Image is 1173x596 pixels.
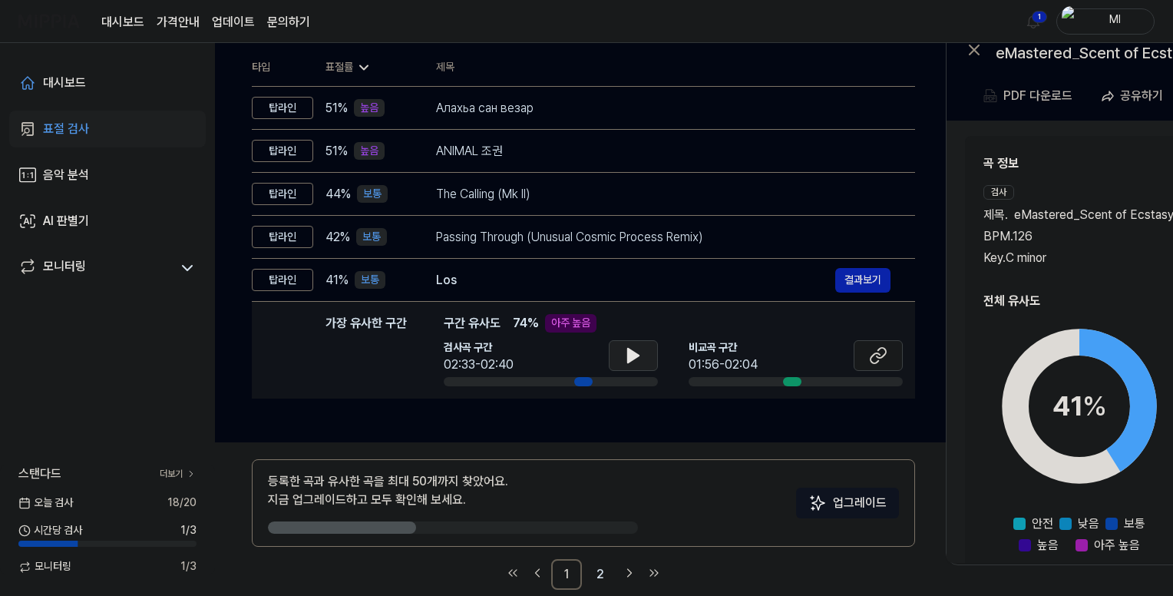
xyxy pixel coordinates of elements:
[325,271,349,290] span: 41 %
[1021,9,1046,34] button: 알림1
[689,356,758,374] div: 01:56-02:04
[18,465,61,483] span: 스탠다드
[983,89,997,103] img: PDF Download
[212,13,255,31] a: 업데이트
[157,13,200,31] button: 가격안내
[796,501,899,515] a: Sparkles업그레이드
[689,340,758,356] span: 비교곡 구간
[43,257,86,279] div: 모니터링
[502,562,524,584] a: Go to first page
[1085,12,1145,29] div: Ml
[983,206,1008,224] span: 제목 .
[619,562,640,584] a: Go to next page
[9,203,206,240] a: AI 판별기
[180,559,197,574] span: 1 / 3
[1032,515,1053,533] span: 안전
[796,488,899,518] button: 업그레이드
[9,157,206,194] a: 음악 분석
[325,314,407,386] div: 가장 유사한 구간
[252,49,313,87] th: 타입
[808,494,827,512] img: Sparkles
[325,142,348,161] span: 51 %
[325,99,348,118] span: 51 %
[444,340,514,356] span: 검사곡 구간
[18,257,172,279] a: 모니터링
[1094,536,1140,555] span: 아주 높음
[252,97,313,120] div: 탑라인
[1032,11,1047,23] div: 1
[1062,6,1080,37] img: profile
[18,495,73,511] span: 오늘 검사
[980,81,1076,111] button: PDF 다운로드
[527,562,548,584] a: Go to previous page
[325,60,411,75] div: 표절률
[545,314,596,333] div: 아주 높음
[267,13,310,31] a: 문의하기
[357,185,388,204] div: 보통
[167,495,197,511] span: 18 / 20
[356,228,387,247] div: 보통
[354,99,385,118] div: 높음
[252,269,313,292] div: 탑라인
[325,185,351,204] span: 44 %
[180,523,197,538] span: 1 / 3
[43,212,89,230] div: AI 판별기
[325,228,350,247] span: 42 %
[252,183,313,206] div: 탑라인
[444,314,501,333] span: 구간 유사도
[43,166,89,184] div: 음악 분석
[18,559,71,574] span: 모니터링
[160,468,197,481] a: 더보기
[9,65,206,101] a: 대시보드
[1082,389,1107,422] span: %
[436,271,835,290] div: Los
[1037,536,1059,555] span: 높음
[43,120,89,138] div: 표절 검사
[268,472,508,509] div: 등록한 곡과 유사한 곡을 최대 50개까지 찾았어요. 지금 업그레이드하고 모두 확인해 보세요.
[43,74,86,92] div: 대시보드
[101,13,144,31] a: 대시보드
[436,99,890,118] div: Алахьа сан везар
[585,559,616,590] a: 2
[355,271,385,290] div: 보통
[1003,86,1072,106] div: PDF 다운로드
[18,523,82,538] span: 시간당 검사
[252,226,313,249] div: 탑라인
[1024,12,1042,31] img: 알림
[1078,515,1099,533] span: 낮음
[9,111,206,147] a: 표절 검사
[444,356,514,374] div: 02:33-02:40
[983,185,1014,200] div: 검사
[436,185,890,204] div: The Calling (Mk II)
[1052,386,1107,427] div: 41
[643,562,665,584] a: Go to last page
[436,142,890,161] div: ANIMAL 조권
[835,268,890,293] button: 결과보기
[436,228,890,247] div: Passing Through (Unusual Cosmic Process Remix)
[252,559,915,590] nav: pagination
[252,140,313,163] div: 탑라인
[551,559,582,590] a: 1
[1120,86,1163,106] div: 공유하기
[1124,515,1145,533] span: 보통
[1056,8,1155,35] button: profileMl
[436,49,915,86] th: 제목
[354,142,385,161] div: 높음
[513,314,539,333] span: 74 %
